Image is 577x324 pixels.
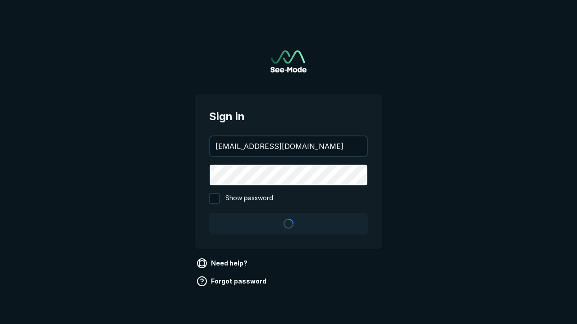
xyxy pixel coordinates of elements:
span: Sign in [209,108,368,125]
span: Show password [225,193,273,204]
input: your@email.com [210,136,367,156]
a: Go to sign in [270,50,307,72]
img: See-Mode Logo [270,50,307,72]
a: Need help? [195,256,251,270]
a: Forgot password [195,274,270,288]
